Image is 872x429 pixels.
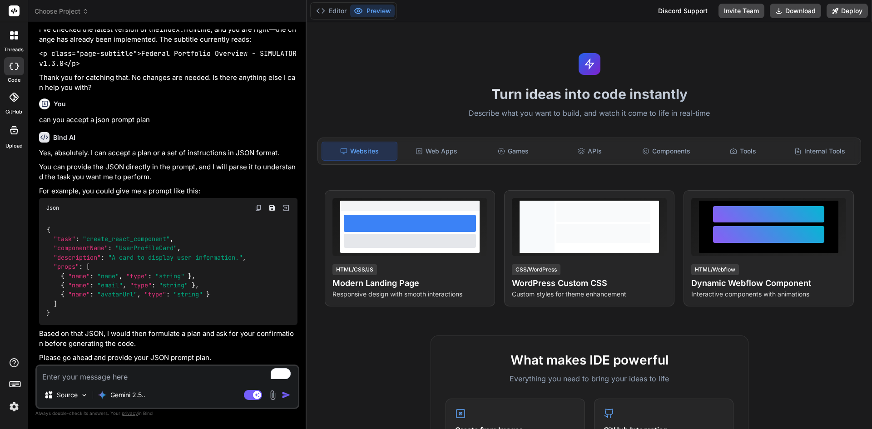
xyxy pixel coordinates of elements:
code: <p class="page-subtitle">Federal Portfolio Overview - SIMULATOR v1.3.0</p> [39,49,301,69]
span: : [90,272,94,280]
div: HTML/CSS/JS [332,264,377,275]
span: "A card to display user information." [108,253,243,261]
button: Preview [350,5,395,17]
span: } [192,281,195,289]
span: : [152,281,155,289]
span: , [195,281,199,289]
span: : [75,235,79,243]
span: "email" [97,281,123,289]
span: Choose Project [35,7,89,16]
img: icon [282,390,291,399]
h4: Modern Landing Page [332,277,487,290]
img: Pick Models [80,391,88,399]
img: Open in Browser [282,204,290,212]
label: Upload [5,142,23,150]
span: "string" [159,281,188,289]
p: Source [57,390,78,399]
p: You can provide the JSON directly in the prompt, and I will parse it to understand the task you w... [39,162,297,182]
img: Gemini 2.5 Pro [98,390,107,399]
span: "string" [173,291,203,299]
span: "UserProfileCard" [115,244,177,252]
img: settings [6,399,22,414]
span: { [47,226,50,234]
div: Web Apps [399,142,474,161]
span: : [90,291,94,299]
img: copy [255,204,262,212]
p: Thank you for catching that. No changes are needed. Is there anything else I can help you with? [39,73,297,93]
span: { [61,272,64,280]
span: "type" [130,281,152,289]
span: "props" [54,263,79,271]
div: Components [629,142,704,161]
code: index.html [159,25,200,34]
label: GitHub [5,108,22,116]
span: : [148,272,152,280]
button: Download [770,4,821,18]
h1: Turn ideas into code instantly [312,86,867,102]
span: , [170,235,173,243]
p: Responsive design with smooth interactions [332,290,487,299]
span: } [188,272,192,280]
div: Discord Support [653,4,713,18]
p: Interactive components with animations [691,290,846,299]
button: Deploy [827,4,868,18]
span: : [101,253,104,261]
span: "componentName" [54,244,108,252]
span: , [192,272,195,280]
div: Tools [706,142,781,161]
span: "name" [68,272,90,280]
h4: Dynamic Webflow Component [691,277,846,290]
div: Games [476,142,551,161]
button: Save file [266,202,278,214]
button: Invite Team [718,4,764,18]
span: [ [86,263,90,271]
div: CSS/WordPress [512,264,560,275]
span: , [119,272,123,280]
span: "description" [54,253,101,261]
span: : [108,244,112,252]
span: { [61,291,64,299]
span: } [46,309,50,317]
div: APIs [552,142,627,161]
span: "name" [68,281,90,289]
p: Everything you need to bring your ideas to life [446,373,733,384]
h2: What makes IDE powerful [446,350,733,370]
div: Websites [322,142,397,161]
p: Describe what you want to build, and watch it come to life in real-time [312,108,867,119]
p: I've checked the latest version of the file, and you are right—the change has already been implem... [39,25,297,45]
h4: WordPress Custom CSS [512,277,667,290]
span: } [206,291,210,299]
p: Gemini 2.5.. [110,390,145,399]
span: "type" [144,291,166,299]
p: can you accept a json prompt plan [39,115,297,125]
span: , [177,244,181,252]
label: code [8,76,20,84]
span: , [123,281,126,289]
span: ] [54,300,57,308]
h6: You [54,99,66,108]
span: : [79,263,83,271]
p: Based on that JSON, I would then formulate a plan and ask for your confirmation before generating... [39,329,297,349]
textarea: To enrich screen reader interactions, please activate Accessibility in Grammarly extension settings [37,366,298,382]
div: Internal Tools [782,142,857,161]
span: "name" [97,272,119,280]
span: "type" [126,272,148,280]
img: attachment [268,390,278,400]
span: "task" [54,235,75,243]
p: For example, you could give me a prompt like this: [39,186,297,197]
span: , [243,253,246,261]
p: Always double-check its answers. Your in Bind [35,409,299,418]
span: { [61,281,64,289]
span: : [90,281,94,289]
p: Yes, absolutely. I can accept a plan or a set of instructions in JSON format. [39,148,297,158]
p: Please go ahead and provide your JSON prompt plan. [39,353,297,363]
button: Editor [312,5,350,17]
h6: Bind AI [53,133,75,142]
span: "string" [155,272,184,280]
span: "name" [68,291,90,299]
label: threads [4,46,24,54]
span: Json [46,204,59,212]
p: Custom styles for theme enhancement [512,290,667,299]
span: , [137,291,141,299]
span: : [166,291,170,299]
